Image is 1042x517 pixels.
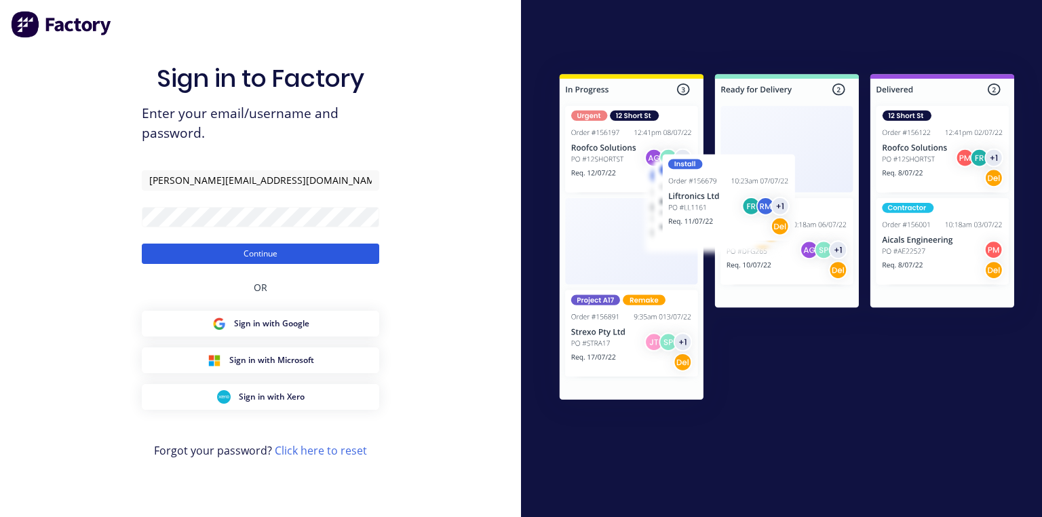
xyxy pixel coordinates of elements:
img: Microsoft Sign in [208,353,221,367]
span: Forgot your password? [154,442,367,459]
h1: Sign in to Factory [157,64,364,93]
img: Google Sign in [212,317,226,330]
span: Sign in with Xero [239,391,305,403]
button: Microsoft Sign inSign in with Microsoft [142,347,379,373]
img: Xero Sign in [217,390,231,404]
a: Click here to reset [275,443,367,458]
span: Sign in with Google [234,318,309,330]
img: Sign in [532,49,1042,429]
button: Xero Sign inSign in with Xero [142,384,379,410]
div: OR [254,264,267,311]
span: Sign in with Microsoft [229,354,314,366]
button: Google Sign inSign in with Google [142,311,379,337]
button: Continue [142,244,379,264]
span: Enter your email/username and password. [142,104,379,143]
input: Email/Username [142,170,379,191]
img: Factory [11,11,113,38]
